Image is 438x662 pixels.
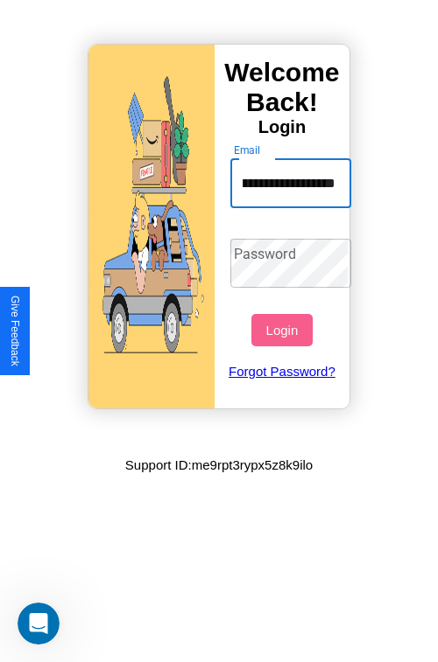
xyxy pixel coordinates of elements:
img: gif [88,45,215,408]
div: Give Feedback [9,296,21,366]
h4: Login [215,117,350,137]
h3: Welcome Back! [215,58,350,117]
button: Login [251,314,312,346]
iframe: Intercom live chat [18,603,60,645]
a: Forgot Password? [222,346,343,396]
p: Support ID: me9rpt3rypx5z8k9ilo [125,453,313,477]
label: Email [234,143,261,157]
